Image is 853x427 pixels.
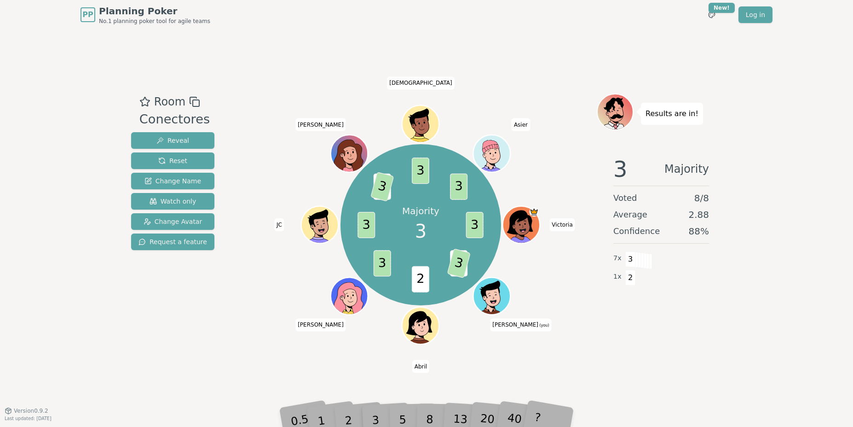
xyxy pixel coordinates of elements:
[295,118,346,131] span: Click to change your name
[625,252,636,267] span: 3
[81,5,210,25] a: PPPlanning PokerNo.1 planning poker tool for agile teams
[144,176,201,186] span: Change Name
[688,208,709,221] span: 2.88
[694,192,709,205] span: 8 / 8
[374,250,391,276] span: 3
[131,173,214,189] button: Change Name
[613,192,637,205] span: Voted
[466,212,484,238] span: 3
[412,158,430,184] span: 3
[150,197,196,206] span: Watch only
[415,217,426,245] span: 3
[613,272,622,282] span: 1 x
[131,193,214,210] button: Watch only
[490,319,551,332] span: Click to change your name
[5,416,52,421] span: Last updated: [DATE]
[450,173,468,199] span: 3
[613,208,647,221] span: Average
[530,207,539,216] span: Victoria is the host
[131,152,214,169] button: Reset
[738,6,772,23] a: Log in
[402,205,439,217] p: Majority
[538,324,549,328] span: (you)
[139,110,210,129] div: Conectores
[99,18,210,25] span: No.1 planning poker tool for agile teams
[156,136,189,145] span: Reveal
[5,407,48,415] button: Version0.9.2
[82,9,93,20] span: PP
[664,158,709,180] span: Majority
[474,279,509,314] button: Click to change your avatar
[139,94,150,110] button: Add as favourite
[144,217,202,226] span: Change Avatar
[625,270,636,286] span: 2
[131,132,214,149] button: Reveal
[709,3,735,13] div: New!
[613,158,628,180] span: 3
[512,118,530,131] span: Click to change your name
[613,225,660,238] span: Confidence
[447,248,471,278] span: 3
[646,107,698,120] p: Results are in!
[154,94,185,110] span: Room
[549,218,575,231] span: Click to change your name
[14,407,48,415] span: Version 0.9.2
[358,212,375,238] span: 3
[131,213,214,230] button: Change Avatar
[274,218,284,231] span: Click to change your name
[689,225,709,238] span: 88 %
[613,253,622,263] span: 7 x
[131,234,214,250] button: Request a feature
[158,156,187,165] span: Reset
[412,266,430,292] span: 2
[387,77,454,90] span: Click to change your name
[371,171,394,201] span: 3
[295,319,346,332] span: Click to change your name
[412,360,429,373] span: Click to change your name
[99,5,210,18] span: Planning Poker
[703,6,720,23] button: New!
[138,237,207,246] span: Request a feature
